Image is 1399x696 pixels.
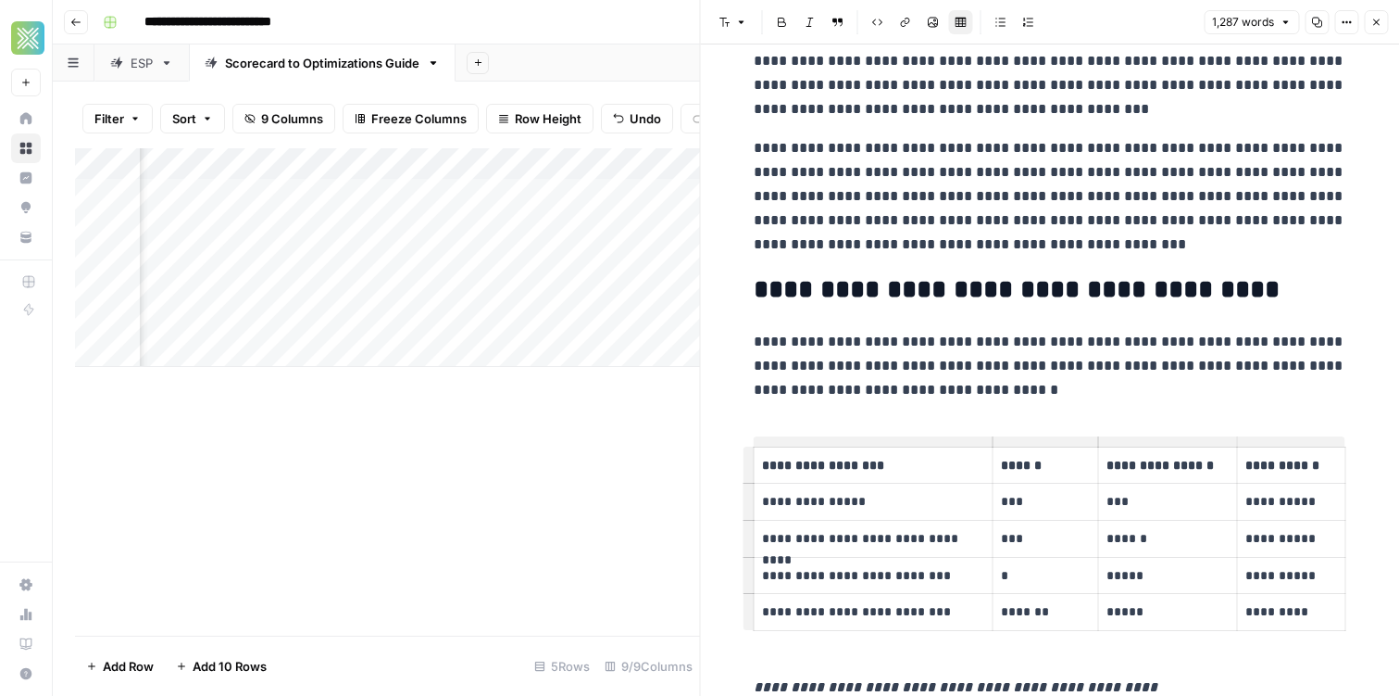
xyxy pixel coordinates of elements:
[343,104,479,133] button: Freeze Columns
[82,104,153,133] button: Filter
[11,600,41,629] a: Usage
[371,109,467,128] span: Freeze Columns
[601,104,673,133] button: Undo
[515,109,581,128] span: Row Height
[225,54,419,72] div: Scorecard to Optimizations Guide
[1204,10,1299,34] button: 1,287 words
[11,629,41,659] a: Learning Hub
[94,109,124,128] span: Filter
[232,104,335,133] button: 9 Columns
[11,15,41,61] button: Workspace: Xponent21
[11,21,44,55] img: Xponent21 Logo
[11,570,41,600] a: Settings
[11,659,41,689] button: Help + Support
[11,133,41,163] a: Browse
[527,652,597,681] div: 5 Rows
[189,44,456,82] a: Scorecard to Optimizations Guide
[1212,14,1274,31] span: 1,287 words
[193,657,267,676] span: Add 10 Rows
[261,109,323,128] span: 9 Columns
[630,109,661,128] span: Undo
[94,44,189,82] a: ESP
[11,104,41,133] a: Home
[103,657,154,676] span: Add Row
[75,652,165,681] button: Add Row
[165,652,278,681] button: Add 10 Rows
[11,193,41,222] a: Opportunities
[11,222,41,252] a: Your Data
[597,652,700,681] div: 9/9 Columns
[486,104,593,133] button: Row Height
[11,163,41,193] a: Insights
[172,109,196,128] span: Sort
[160,104,225,133] button: Sort
[131,54,153,72] div: ESP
